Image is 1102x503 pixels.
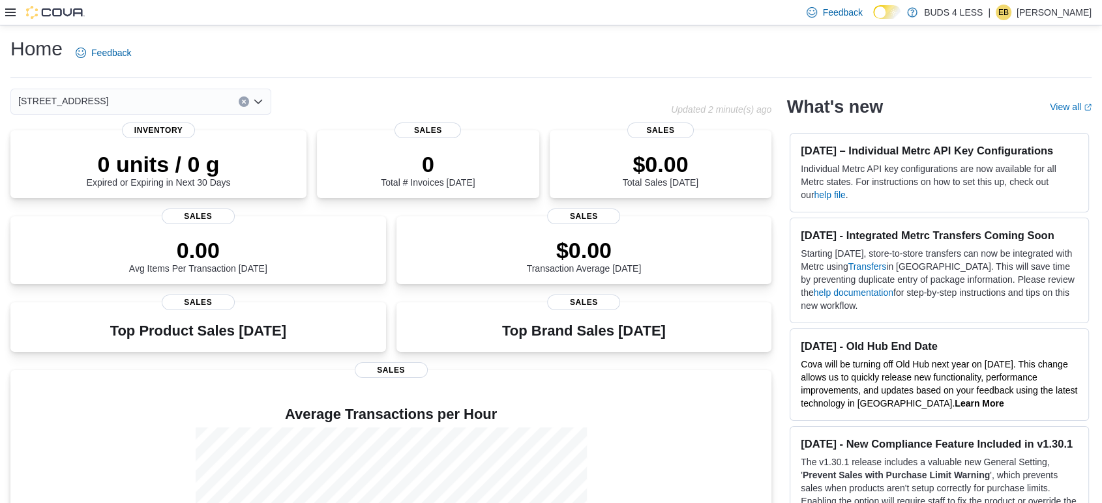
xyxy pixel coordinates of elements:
[162,208,235,224] span: Sales
[129,237,267,263] p: 0.00
[1084,104,1092,111] svg: External link
[381,151,475,177] p: 0
[381,151,475,188] div: Total # Invoices [DATE]
[110,323,286,339] h3: Top Product Sales [DATE]
[355,362,428,378] span: Sales
[239,96,249,107] button: Clear input
[801,437,1078,450] h3: [DATE] - New Compliance Feature Included in v1.30.1
[26,6,85,19] img: Cova
[988,5,990,20] p: |
[87,151,231,177] p: 0 units / 0 g
[998,5,1009,20] span: EB
[91,46,131,59] span: Feedback
[924,5,983,20] p: BUDS 4 LESS
[70,40,136,66] a: Feedback
[814,287,893,298] a: help documentation
[87,151,231,188] div: Expired or Expiring in Next 30 Days
[129,237,267,274] div: Avg Items Per Transaction [DATE]
[814,190,845,200] a: help file
[10,36,63,62] h1: Home
[801,359,1077,409] span: Cova will be turning off Old Hub next year on [DATE]. This change allows us to quickly release ne...
[801,162,1078,201] p: Individual Metrc API key configurations are now available for all Metrc states. For instructions ...
[502,323,666,339] h3: Top Brand Sales [DATE]
[873,5,901,19] input: Dark Mode
[873,19,874,20] span: Dark Mode
[848,261,887,272] a: Transfers
[801,339,1078,352] h3: [DATE] - Old Hub End Date
[122,122,195,138] span: Inventory
[1050,102,1092,112] a: View allExternal link
[803,470,990,480] strong: Prevent Sales with Purchase Limit Warning
[527,237,642,263] p: $0.00
[395,122,461,138] span: Sales
[527,237,642,274] div: Transaction Average [DATE]
[801,247,1078,312] p: Starting [DATE], store-to-store transfers can now be integrated with Metrc using in [GEOGRAPHIC_D...
[162,295,235,310] span: Sales
[627,122,694,138] span: Sales
[787,96,883,117] h2: What's new
[801,229,1078,242] h3: [DATE] - Integrated Metrc Transfers Coming Soon
[547,208,620,224] span: Sales
[547,295,620,310] span: Sales
[996,5,1011,20] div: Elisabeth Brown
[253,96,263,107] button: Open list of options
[623,151,698,177] p: $0.00
[1017,5,1092,20] p: [PERSON_NAME]
[801,144,1078,157] h3: [DATE] – Individual Metrc API Key Configurations
[21,407,761,422] h4: Average Transactions per Hour
[623,151,698,188] div: Total Sales [DATE]
[822,6,862,19] span: Feedback
[955,398,1004,409] a: Learn More
[671,104,771,115] p: Updated 2 minute(s) ago
[18,93,108,109] span: [STREET_ADDRESS]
